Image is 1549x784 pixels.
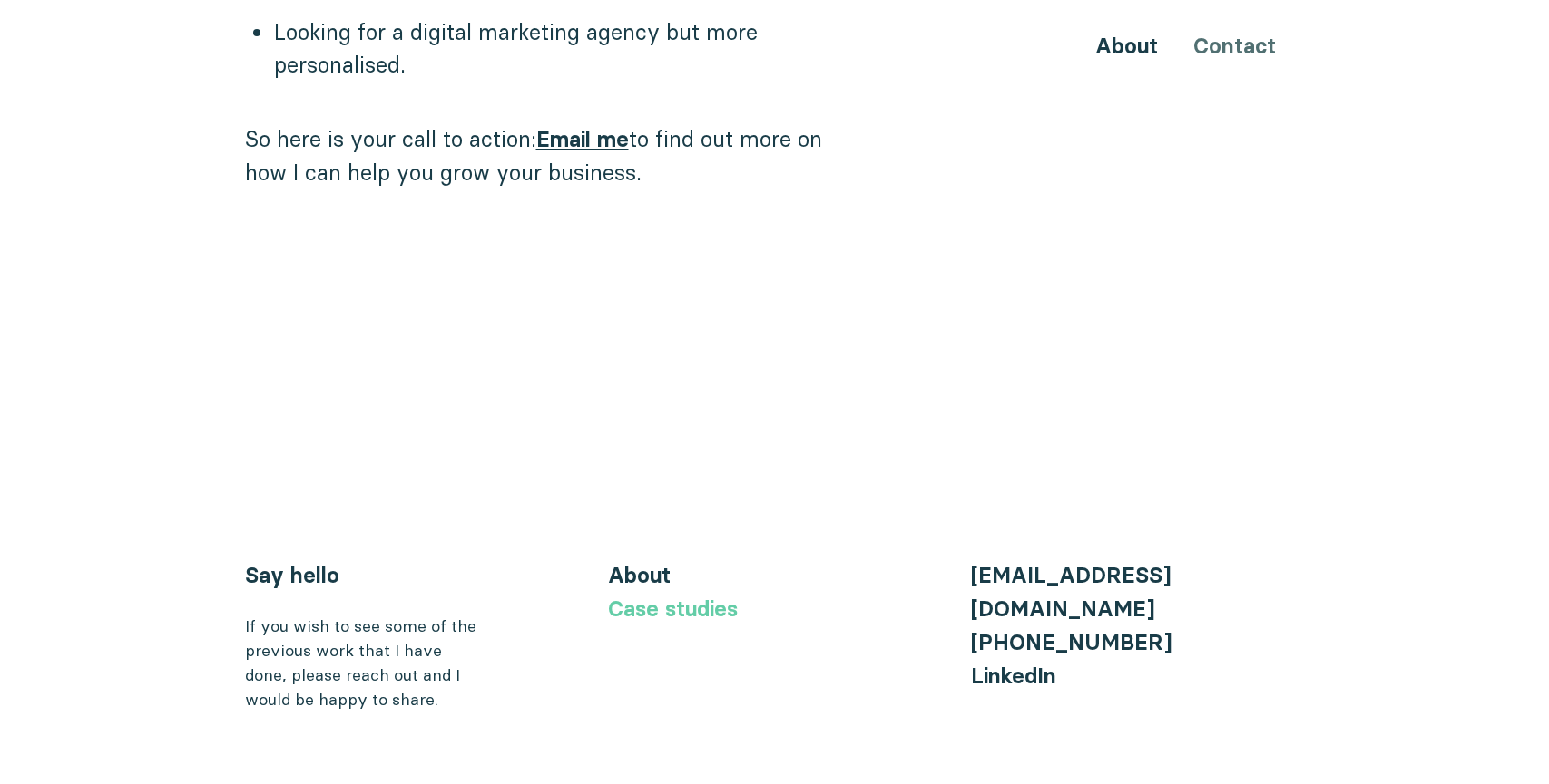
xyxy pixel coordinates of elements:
p: So here is your call to action: to find out more on how I can help you grow your business. [245,122,855,189]
a: About [1095,33,1158,59]
a: Email me [536,126,629,152]
a: Case studies [608,595,738,622]
a: [EMAIL_ADDRESS][DOMAIN_NAME] [971,562,1171,622]
a: Say hello [245,562,339,588]
a: LinkedIn [971,663,1056,689]
a: About [608,562,671,588]
a: [PHONE_NUMBER] [971,629,1172,655]
li: Looking for a digital marketing agency but more personalised. [274,15,855,81]
div: If you wish to see some of the previous work that I have done, please reach out and I would be ha... [245,614,481,711]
